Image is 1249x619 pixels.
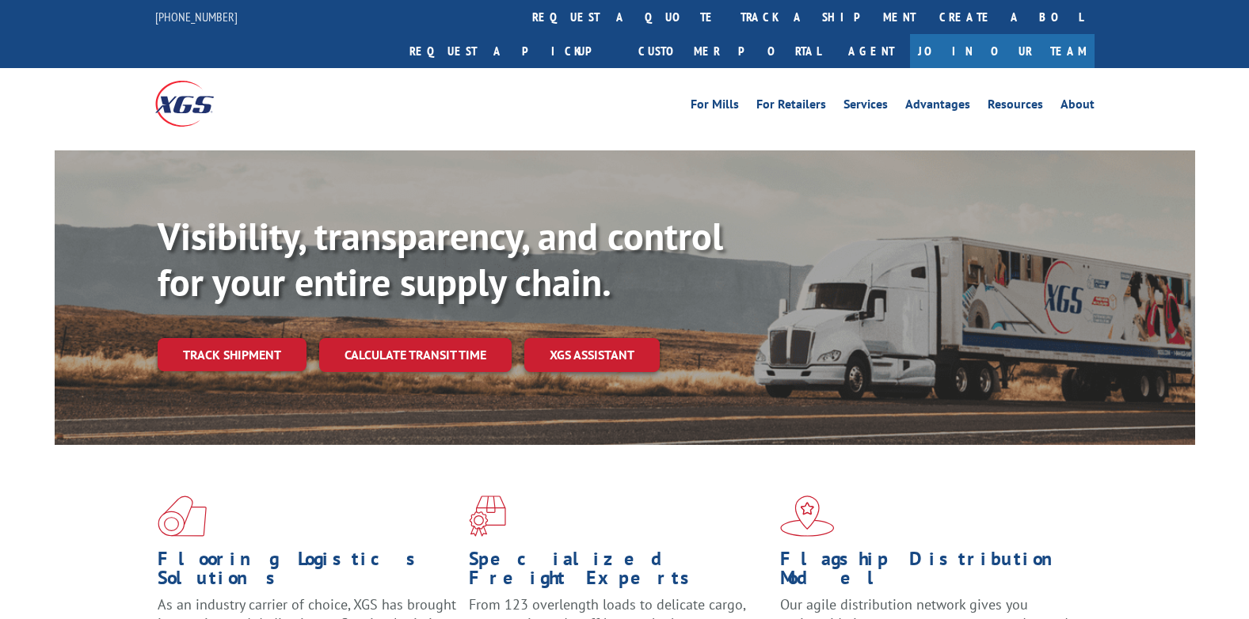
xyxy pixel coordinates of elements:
a: Agent [832,34,910,68]
h1: Flooring Logistics Solutions [158,549,457,595]
a: For Mills [691,98,739,116]
a: Join Our Team [910,34,1095,68]
a: Customer Portal [626,34,832,68]
a: Track shipment [158,338,307,371]
a: Calculate transit time [319,338,512,372]
a: Services [843,98,888,116]
b: Visibility, transparency, and control for your entire supply chain. [158,211,723,306]
h1: Flagship Distribution Model [780,549,1080,595]
a: XGS ASSISTANT [524,338,660,372]
a: Resources [988,98,1043,116]
a: [PHONE_NUMBER] [155,9,238,25]
img: xgs-icon-total-supply-chain-intelligence-red [158,496,207,537]
h1: Specialized Freight Experts [469,549,768,595]
a: Advantages [905,98,970,116]
img: xgs-icon-focused-on-flooring-red [469,496,506,537]
a: About [1061,98,1095,116]
a: For Retailers [756,98,826,116]
a: Request a pickup [398,34,626,68]
img: xgs-icon-flagship-distribution-model-red [780,496,835,537]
